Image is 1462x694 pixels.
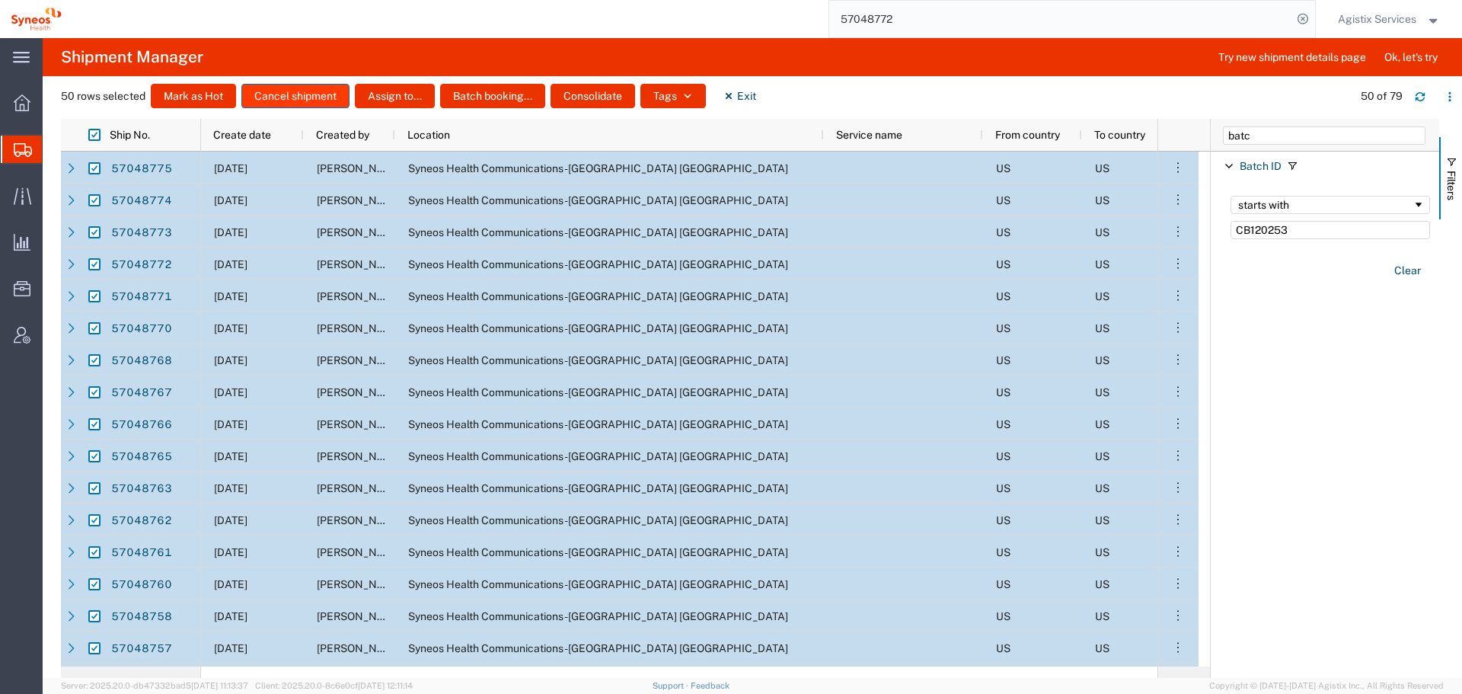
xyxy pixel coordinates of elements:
span: Syneos Health Communications-Westerville OH [408,578,788,590]
span: Server: 2025.20.0-db47332bad5 [61,681,248,690]
img: logo [11,8,62,30]
button: Cancel shipment [241,84,350,108]
span: John Polandick [317,290,404,302]
span: 10/07/2025 [214,290,247,302]
span: US [1095,482,1109,494]
span: Syneos Health Communications-Westerville OH [408,354,788,366]
span: Location [407,129,450,141]
input: Filter Columns Input [1223,126,1425,145]
span: Ship No. [110,129,150,141]
span: John Polandick [317,578,404,590]
span: John Polandick [317,386,404,398]
a: 57048771 [110,285,173,309]
span: US [996,290,1010,302]
span: US [1095,418,1109,430]
span: Created by [316,129,369,141]
span: Copyright © [DATE]-[DATE] Agistix Inc., All Rights Reserved [1209,680,1444,692]
span: 10/07/2025 [214,386,247,398]
span: Syneos Health Communications-Westerville OH [408,642,788,654]
span: 10/07/2025 [214,258,247,270]
span: US [996,546,1010,558]
span: 10/07/2025 [214,354,247,366]
span: [DATE] 12:11:14 [358,681,413,690]
input: Filter Value [1231,221,1430,239]
span: US [1095,610,1109,622]
button: Assign to... [355,84,435,108]
a: 57048774 [110,189,173,213]
span: John Polandick [317,610,404,622]
span: John Polandick [317,322,404,334]
span: John Polandick [317,354,404,366]
div: 50 of 79 [1361,88,1403,104]
span: John Polandick [317,162,404,174]
span: John Polandick [317,258,404,270]
a: 57048763 [110,477,173,501]
span: 10/07/2025 [214,194,247,206]
span: Syneos Health Communications-Westerville OH [408,322,788,334]
span: Syneos Health Communications-Westerville OH [408,258,788,270]
span: Syneos Health Communications-Westerville OH [408,546,788,558]
span: US [996,194,1010,206]
span: Syneos Health Communications-Westerville OH [408,450,788,462]
span: US [1095,258,1109,270]
button: Mark as Hot [151,84,236,108]
span: 10/07/2025 [214,418,247,430]
span: John Polandick [317,546,404,558]
span: 50 rows selected [61,88,145,104]
span: US [996,578,1010,590]
span: John Polandick [317,226,404,238]
span: Syneos Health Communications-Westerville OH [408,514,788,526]
span: 10/07/2025 [214,514,247,526]
span: US [996,162,1010,174]
span: US [1095,546,1109,558]
button: Ok, let's try [1371,45,1451,69]
span: Syneos Health Communications-Westerville OH [408,226,788,238]
span: Syneos Health Communications-Westerville OH [408,418,788,430]
span: US [996,514,1010,526]
span: John Polandick [317,482,404,494]
div: starts with [1238,199,1413,211]
span: Syneos Health Communications-Westerville OH [408,290,788,302]
a: 57048758 [110,605,173,629]
h4: Shipment Manager [61,38,203,76]
button: Tags [640,84,706,108]
a: 57048766 [110,413,173,437]
span: 10/07/2025 [214,450,247,462]
span: US [1095,226,1109,238]
span: 10/07/2025 [214,578,247,590]
span: US [1095,322,1109,334]
span: John Polandick [317,418,404,430]
a: 57048762 [110,509,173,533]
span: 10/07/2025 [214,610,247,622]
span: 10/07/2025 [214,642,247,654]
button: Batch booking... [440,84,545,108]
span: John Polandick [317,642,404,654]
span: US [1095,642,1109,654]
div: Filter List 1 Filters [1211,152,1439,678]
span: US [1095,450,1109,462]
span: To country [1094,129,1145,141]
span: US [996,386,1010,398]
a: 57048761 [110,541,173,565]
a: 57048775 [110,157,173,181]
span: Try new shipment details page [1218,50,1366,66]
span: 10/07/2025 [214,322,247,334]
span: US [1095,290,1109,302]
span: US [1095,514,1109,526]
span: [DATE] 11:13:37 [191,681,248,690]
span: Agistix Services [1338,11,1416,27]
span: Create date [213,129,271,141]
span: From country [995,129,1060,141]
span: US [996,226,1010,238]
span: Syneos Health Communications-Westerville OH [408,386,788,398]
button: Agistix Services [1337,10,1441,28]
span: Syneos Health Communications-Westerville OH [408,162,788,174]
span: US [996,450,1010,462]
span: US [1095,162,1109,174]
span: US [1095,354,1109,366]
span: US [996,354,1010,366]
a: 57048768 [110,349,173,373]
a: 57048767 [110,381,173,405]
span: US [1095,578,1109,590]
a: 57048772 [110,253,173,277]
